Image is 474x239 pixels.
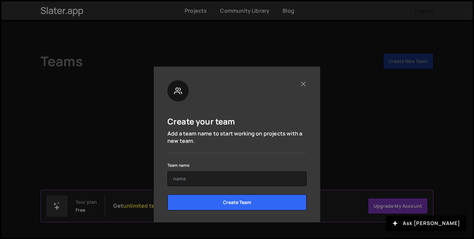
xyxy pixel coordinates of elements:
[167,130,307,145] p: Add a team name to start working on projects with a new team.
[300,80,307,87] button: Close
[386,216,466,231] button: Ask [PERSON_NAME]
[167,116,235,126] h5: Create your team
[167,162,189,169] label: Team name
[167,171,307,186] input: name
[167,194,307,210] input: Create Team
